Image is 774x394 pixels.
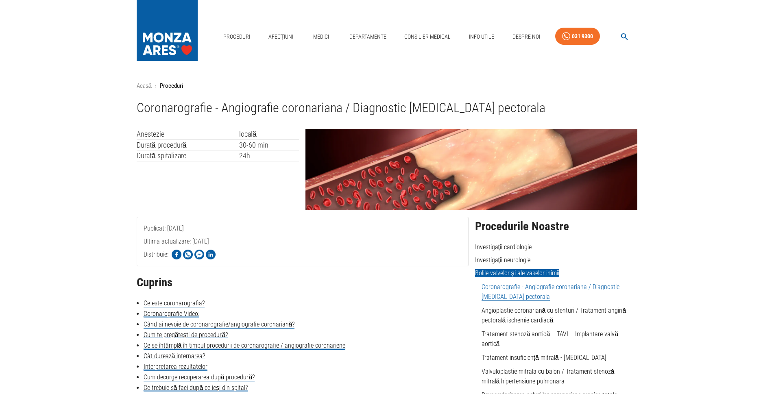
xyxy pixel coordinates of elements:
td: 30-60 min [239,139,299,150]
a: Coronarografie Video: [144,310,199,318]
img: Share on Facebook [172,250,181,259]
span: Investigații neurologie [475,256,530,264]
a: Ce se întâmplă în timpul procedurii de coronarografie / angiografie coronariene [144,342,346,350]
img: Share on LinkedIn [206,250,216,259]
p: Distribuie: [144,250,168,259]
span: Bolile valvelor și ale vaselor inimii [475,269,559,277]
div: 031 9300 [572,31,593,41]
img: Share on Facebook Messenger [194,250,204,259]
td: 24h [239,150,299,161]
a: Medici [308,28,334,45]
h1: Coronarografie - Angiografie coronariana / Diagnostic [MEDICAL_DATA] pectorala [137,100,638,119]
a: Tratament insuficiență mitrală - [MEDICAL_DATA] [482,354,606,361]
span: Publicat: [DATE] [144,224,184,265]
a: Cum te pregătești de procedură? [144,331,228,339]
td: Durată procedură [137,139,239,150]
a: 031 9300 [555,28,600,45]
a: Ce este coronarografia? [144,299,205,307]
img: Coronarografie - Angiografie coronariana | MONZA ARES [305,129,637,210]
a: Afecțiuni [265,28,297,45]
h2: Procedurile Noastre [475,220,638,233]
nav: breadcrumb [137,81,638,91]
span: Ultima actualizare: [DATE] [144,237,209,278]
a: Despre Noi [509,28,543,45]
a: Ce trebuie să faci după ce ieși din spital? [144,384,248,392]
a: Consilier Medical [401,28,454,45]
a: Coronarografie - Angiografie coronariana / Diagnostic [MEDICAL_DATA] pectorala [482,283,619,301]
a: Info Utile [466,28,497,45]
td: Durată spitalizare [137,150,239,161]
img: Share on WhatsApp [183,250,193,259]
a: Acasă [137,82,152,89]
li: › [155,81,157,91]
td: Anestezie [137,129,239,139]
p: Proceduri [160,81,183,91]
a: Când ai nevoie de coronarografie/angiografie coronariană? [144,320,295,329]
a: Valvuloplastie mitrala cu balon / Tratament stenoză mitrală hipertensiune pulmonara [482,368,615,385]
a: Departamente [346,28,390,45]
a: Cât durează internarea? [144,352,205,360]
a: Interpretarea rezultatelor [144,363,207,371]
span: Investigații cardiologie [475,243,532,251]
a: Angioplastie coronariană cu stenturi / Tratament angină pectorală ischemie cardiacă [482,307,626,324]
h2: Cuprins [137,276,469,289]
a: Cum decurge recuperarea după procedură? [144,373,255,381]
td: locală [239,129,299,139]
a: Tratament stenoză aortică – TAVI – Implantare valvă aortică [482,330,619,348]
a: Proceduri [220,28,253,45]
